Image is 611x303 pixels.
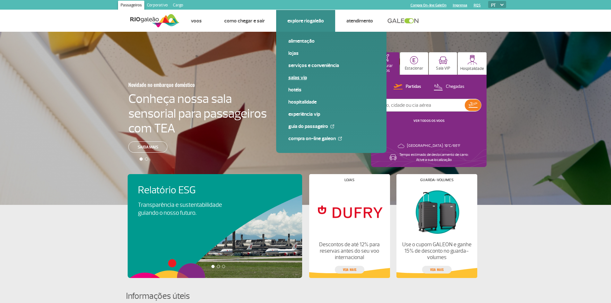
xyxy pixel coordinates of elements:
a: Guia do Passageiro [288,123,374,130]
p: Descontos de até 12% para reservas antes do seu voo internacional [314,241,384,261]
a: Compra On-line GaleOn [411,3,446,7]
a: Serviços e Conveniência [288,62,374,69]
p: Use o cupom GALEON e ganhe 15% de desconto no guarda-volumes [402,241,471,261]
button: Partidas [392,83,423,91]
p: Estacionar [405,66,423,71]
a: Imprensa [453,3,467,7]
p: Partidas [406,84,421,90]
img: Guarda-volumes [402,187,471,236]
a: Salas VIP [288,74,374,81]
img: Lojas [314,187,384,236]
a: RQS [474,3,481,7]
p: Chegadas [446,84,464,90]
a: Como chegar e sair [224,18,265,24]
a: Saiba mais [128,141,167,153]
a: Hotéis [288,86,374,93]
h4: Lojas [344,178,354,182]
a: Cargo [170,1,186,11]
input: Voo, cidade ou cia aérea [377,99,465,111]
p: Transparência e sustentabilidade guiando o nosso futuro. [138,201,229,217]
p: [GEOGRAPHIC_DATA]: 19°C/66°F [407,143,460,148]
img: carParkingHome.svg [410,56,418,64]
img: External Link Icon [330,124,334,128]
button: VER TODOS OS VOOS [412,118,446,123]
a: Relatório ESGTransparência e sustentabilidade guiando o nosso futuro. [138,184,292,217]
a: Corporativo [144,1,170,11]
h4: Relatório ESG [138,184,240,196]
a: Explore RIOgaleão [287,18,324,24]
img: hospitality.svg [467,55,477,65]
a: veja mais [335,266,364,274]
a: Voos [191,18,202,24]
a: Alimentação [288,38,374,45]
button: Hospitalidade [458,52,487,75]
a: Passageiros [118,1,144,11]
h4: Conheça nossa sala sensorial para passageiros com TEA [128,91,267,136]
a: VER TODOS OS VOOS [413,119,445,123]
a: Lojas [288,50,374,57]
button: Chegadas [432,83,466,91]
img: vipRoom.svg [439,56,447,64]
a: Hospitalidade [288,98,374,105]
a: veja mais [422,266,452,274]
button: Sala VIP [429,52,457,75]
p: Sala VIP [436,66,450,71]
a: Compra On-line GaleOn [288,135,374,142]
p: Tempo estimado de deslocamento de carro: Ative a sua localização [399,152,469,163]
p: Hospitalidade [460,66,484,71]
button: Estacionar [400,52,428,75]
h4: Guarda-volumes [420,178,454,182]
a: Atendimento [346,18,373,24]
a: Experiência VIP [288,111,374,118]
h4: Informações úteis [126,290,485,302]
img: External Link Icon [338,137,342,140]
h3: Novidade no embarque doméstico [128,78,235,91]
